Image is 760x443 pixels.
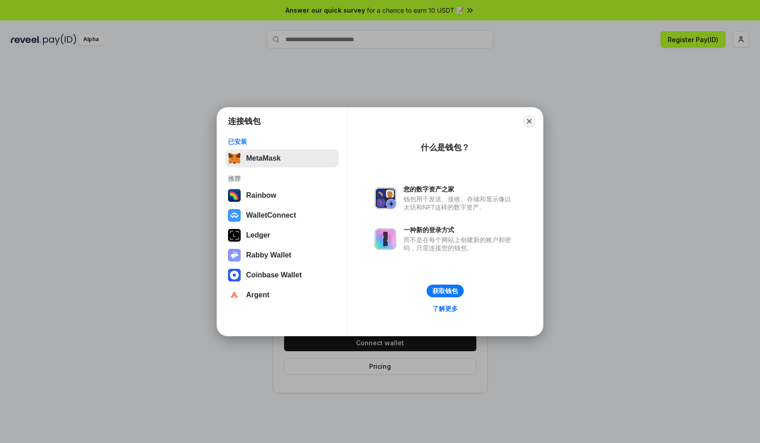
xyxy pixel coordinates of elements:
[228,229,241,242] img: svg+xml,%3Csvg%20xmlns%3D%22http%3A%2F%2Fwww.w3.org%2F2000%2Fsvg%22%20width%3D%2228%22%20height%3...
[228,175,336,183] div: 推荐
[228,209,241,222] img: svg+xml,%3Csvg%20width%3D%2228%22%20height%3D%2228%22%20viewBox%3D%220%200%2028%2028%22%20fill%3D...
[228,249,241,262] img: svg+xml,%3Csvg%20xmlns%3D%22http%3A%2F%2Fwww.w3.org%2F2000%2Fsvg%22%20fill%3D%22none%22%20viewBox...
[427,285,464,297] button: 获取钱包
[375,228,396,250] img: svg+xml,%3Csvg%20xmlns%3D%22http%3A%2F%2Fwww.w3.org%2F2000%2Fsvg%22%20fill%3D%22none%22%20viewBox...
[421,142,470,153] div: 什么是钱包？
[225,226,339,244] button: Ledger
[228,138,336,146] div: 已安装
[225,186,339,205] button: Rainbow
[404,195,516,211] div: 钱包用于发送、接收、存储和显示像以太坊和NFT这样的数字资产。
[225,286,339,304] button: Argent
[228,189,241,202] img: svg+xml,%3Csvg%20width%3D%22120%22%20height%3D%22120%22%20viewBox%3D%220%200%20120%20120%22%20fil...
[246,191,276,200] div: Rainbow
[523,115,536,128] button: Close
[432,305,458,313] div: 了解更多
[246,211,296,219] div: WalletConnect
[228,289,241,301] img: svg+xml,%3Csvg%20width%3D%2228%22%20height%3D%2228%22%20viewBox%3D%220%200%2028%2028%22%20fill%3D...
[404,226,516,234] div: 一种新的登录方式
[225,246,339,264] button: Rabby Wallet
[246,251,291,259] div: Rabby Wallet
[432,287,458,295] div: 获取钱包
[225,206,339,224] button: WalletConnect
[246,231,270,239] div: Ledger
[228,152,241,165] img: svg+xml,%3Csvg%20fill%3D%22none%22%20height%3D%2233%22%20viewBox%3D%220%200%2035%2033%22%20width%...
[404,236,516,252] div: 而不是在每个网站上创建新的账户和密码，只需连接您的钱包。
[225,149,339,167] button: MetaMask
[225,266,339,284] button: Coinbase Wallet
[246,291,270,299] div: Argent
[228,269,241,281] img: svg+xml,%3Csvg%20width%3D%2228%22%20height%3D%2228%22%20viewBox%3D%220%200%2028%2028%22%20fill%3D...
[246,154,280,162] div: MetaMask
[228,116,261,127] h1: 连接钱包
[427,303,463,314] a: 了解更多
[404,185,516,193] div: 您的数字资产之家
[375,187,396,209] img: svg+xml,%3Csvg%20xmlns%3D%22http%3A%2F%2Fwww.w3.org%2F2000%2Fsvg%22%20fill%3D%22none%22%20viewBox...
[246,271,302,279] div: Coinbase Wallet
